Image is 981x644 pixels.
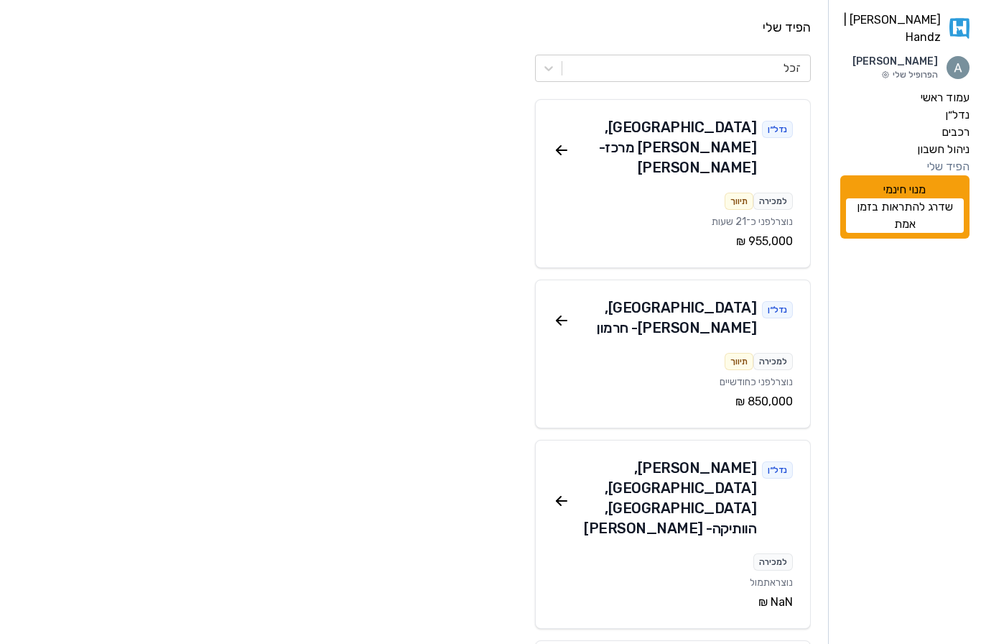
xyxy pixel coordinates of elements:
div: למכירה [753,553,793,571]
div: תיווך [725,353,753,370]
div: מנוי חינמי [840,175,970,239]
p: [PERSON_NAME] [852,55,938,69]
div: ‏850,000 ‏₪ [553,393,793,410]
div: [PERSON_NAME] , [GEOGRAPHIC_DATA], [GEOGRAPHIC_DATA], הוותיקה - [PERSON_NAME] [570,458,757,538]
div: ‏NaN ‏₪ [553,594,793,611]
label: נדל״ן [945,106,970,124]
a: הפיד שלי [840,158,970,175]
a: נדל״ן [840,106,970,124]
span: נוצר לפני כ־21 שעות [712,216,793,228]
div: למכירה [753,193,793,210]
div: [GEOGRAPHIC_DATA] , [PERSON_NAME] מרכז - [PERSON_NAME] [570,117,757,178]
div: נדל״ן [762,461,793,479]
a: רכבים [840,124,970,141]
div: [GEOGRAPHIC_DATA] , [PERSON_NAME] - חרמון [570,298,757,338]
a: [PERSON_NAME] | Handz [840,11,970,46]
label: רכבים [942,124,970,141]
a: עמוד ראשי [840,89,970,106]
span: נוצר אתמול [750,576,793,589]
label: ניהול חשבון [917,141,970,158]
label: הפיד שלי [927,158,970,175]
label: עמוד ראשי [921,89,970,106]
p: הפרופיל שלי [852,69,938,80]
a: ניהול חשבון [840,141,970,158]
span: נוצר לפני כחודשיים [720,376,793,388]
div: תיווך [725,193,753,210]
div: למכירה [753,353,793,370]
h1: הפיד שלי [17,17,811,37]
div: נדל״ן [762,301,793,318]
a: שדרג להתראות בזמן אמת [846,198,964,233]
div: ‏955,000 ‏₪ [553,233,793,250]
img: תמונת פרופיל [947,56,970,79]
div: נדל״ן [762,121,793,138]
a: תמונת פרופיל[PERSON_NAME]הפרופיל שלי [840,55,970,80]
